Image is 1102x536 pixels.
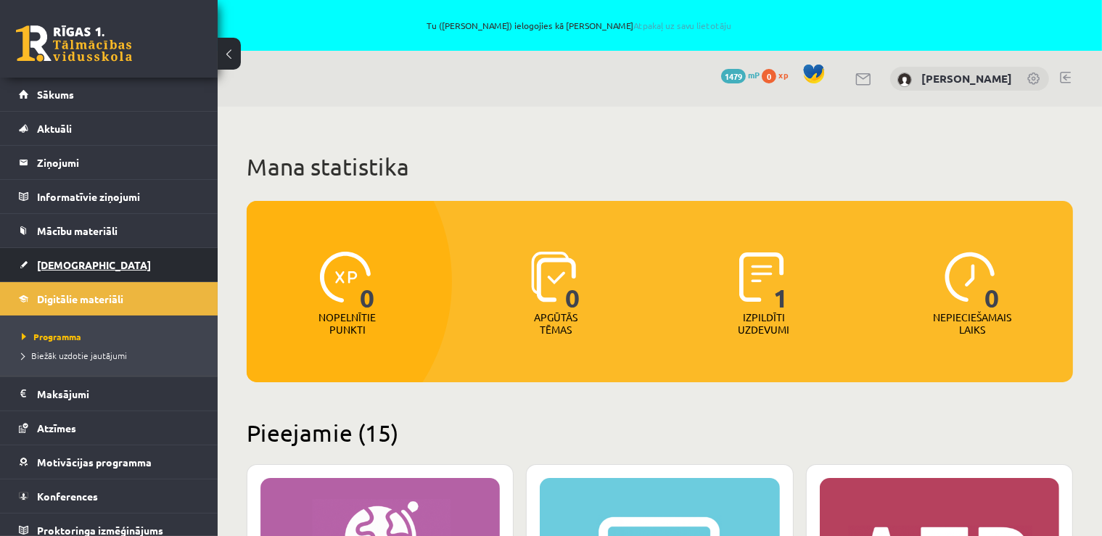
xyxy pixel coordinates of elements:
a: Aktuāli [19,112,200,145]
img: icon-clock-7be60019b62300814b6bd22b8e044499b485619524d84068768e800edab66f18.svg [945,252,995,302]
a: Digitālie materiāli [19,282,200,316]
span: Konferences [37,490,98,503]
a: [PERSON_NAME] [921,71,1012,86]
span: Sākums [37,88,74,101]
img: icon-completed-tasks-ad58ae20a441b2904462921112bc710f1caf180af7a3daa7317a5a94f2d26646.svg [739,252,784,302]
a: Biežāk uzdotie jautājumi [22,349,203,362]
span: Mācību materiāli [37,224,118,237]
span: [DEMOGRAPHIC_DATA] [37,258,151,271]
img: icon-learned-topics-4a711ccc23c960034f471b6e78daf4a3bad4a20eaf4de84257b87e66633f6470.svg [531,252,577,302]
a: Ziņojumi [19,146,200,179]
p: Izpildīti uzdevumi [736,311,792,336]
span: mP [748,69,760,81]
span: 0 [565,252,580,311]
a: Atpakaļ uz savu lietotāju [634,20,732,31]
span: Biežāk uzdotie jautājumi [22,350,127,361]
a: Maksājumi [19,377,200,411]
a: 1479 mP [721,69,760,81]
img: icon-xp-0682a9bc20223a9ccc6f5883a126b849a74cddfe5390d2b41b4391c66f2066e7.svg [320,252,371,302]
legend: Ziņojumi [37,146,200,179]
p: Nepieciešamais laiks [933,311,1011,336]
span: Programma [22,331,81,342]
a: Sākums [19,78,200,111]
p: Nopelnītie punkti [318,311,376,336]
a: Konferences [19,479,200,513]
a: Informatīvie ziņojumi [19,180,200,213]
span: 1 [773,252,789,311]
span: Aktuāli [37,122,72,135]
a: Programma [22,330,203,343]
a: 0 xp [762,69,795,81]
span: 1479 [721,69,746,83]
a: Rīgas 1. Tālmācības vidusskola [16,25,132,62]
span: 0 [762,69,776,83]
p: Apgūtās tēmas [527,311,584,336]
span: Motivācijas programma [37,455,152,469]
a: Atzīmes [19,411,200,445]
legend: Maksājumi [37,377,200,411]
a: [DEMOGRAPHIC_DATA] [19,248,200,281]
span: Atzīmes [37,421,76,434]
span: 0 [984,252,1000,311]
span: 0 [360,252,375,311]
legend: Informatīvie ziņojumi [37,180,200,213]
img: Niklāvs Veselovs [897,73,912,87]
a: Motivācijas programma [19,445,200,479]
span: xp [778,69,788,81]
span: Digitālie materiāli [37,292,123,305]
h2: Pieejamie (15) [247,419,1073,447]
a: Mācību materiāli [19,214,200,247]
span: Tu ([PERSON_NAME]) ielogojies kā [PERSON_NAME] [167,21,992,30]
h1: Mana statistika [247,152,1073,181]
